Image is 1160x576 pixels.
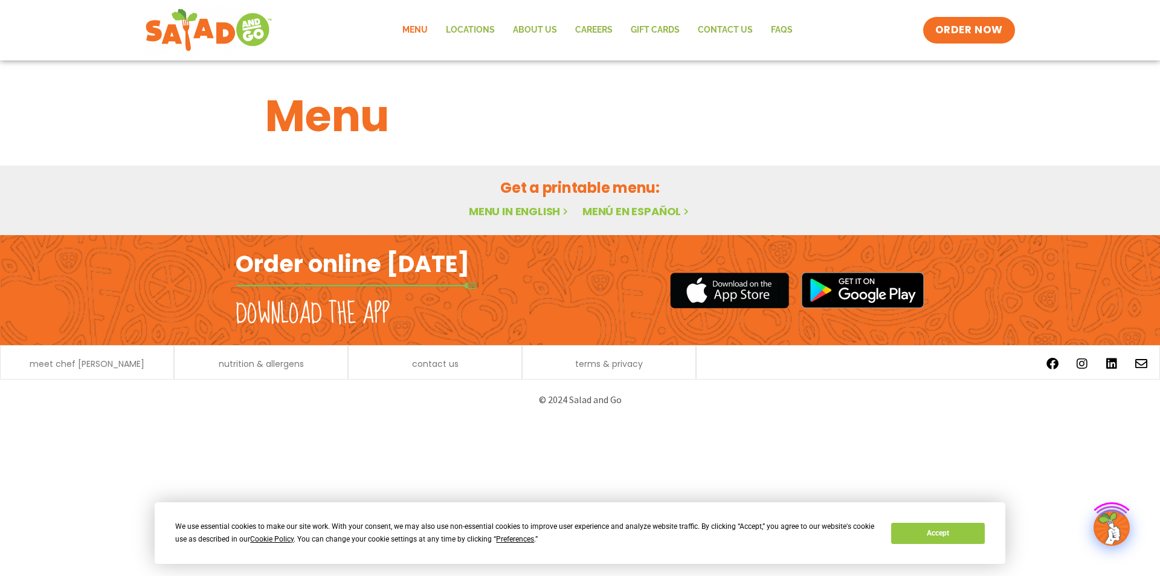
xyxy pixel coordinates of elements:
a: terms & privacy [575,360,643,368]
a: Menu [393,16,437,44]
img: new-SAG-logo-768×292 [145,6,272,54]
span: Preferences [496,535,534,543]
a: Locations [437,16,504,44]
span: Cookie Policy [250,535,294,543]
a: Menú en español [582,204,691,219]
nav: Menu [393,16,802,44]
a: Contact Us [689,16,762,44]
h1: Menu [265,83,895,149]
a: nutrition & allergens [219,360,304,368]
span: ORDER NOW [935,23,1003,37]
img: appstore [670,271,789,310]
a: contact us [412,360,459,368]
a: meet chef [PERSON_NAME] [30,360,144,368]
img: google_play [801,272,924,308]
h2: Order online [DATE] [236,249,469,279]
p: © 2024 Salad and Go [242,392,918,408]
h2: Download the app [236,297,390,331]
button: Accept [891,523,984,544]
img: fork [236,282,477,289]
div: We use essential cookies to make our site work. With your consent, we may also use non-essential ... [175,520,877,546]
a: GIFT CARDS [622,16,689,44]
a: ORDER NOW [923,17,1015,44]
div: Cookie Consent Prompt [155,502,1005,564]
a: Menu in English [469,204,570,219]
a: About Us [504,16,566,44]
h2: Get a printable menu: [265,177,895,198]
a: FAQs [762,16,802,44]
a: Careers [566,16,622,44]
